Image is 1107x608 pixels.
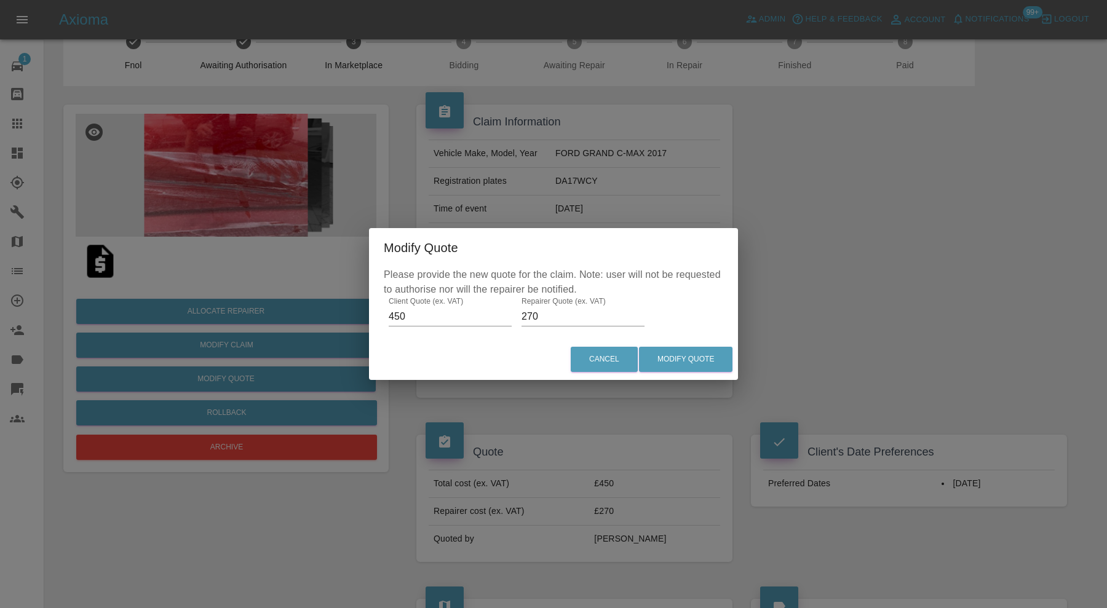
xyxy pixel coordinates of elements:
button: Modify Quote [639,347,732,372]
label: Repairer Quote (ex. VAT) [522,296,606,306]
h2: Modify Quote [369,228,738,267]
p: Please provide the new quote for the claim. Note: user will not be requested to authorise nor wil... [384,267,723,297]
label: Client Quote (ex. VAT) [389,296,463,306]
button: Cancel [571,347,638,372]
